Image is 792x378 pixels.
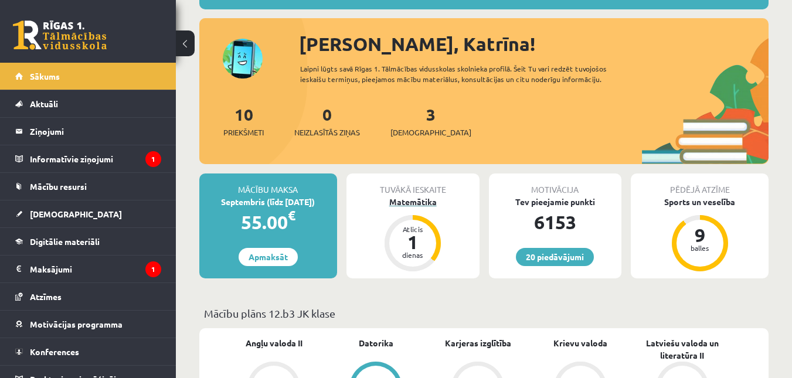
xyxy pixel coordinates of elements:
a: 20 piedāvājumi [516,248,594,266]
span: Sākums [30,71,60,81]
span: Mācību resursi [30,181,87,192]
a: Datorika [359,337,393,349]
div: Atlicis [395,226,430,233]
legend: Informatīvie ziņojumi [30,145,161,172]
div: 1 [395,233,430,251]
legend: Maksājumi [30,256,161,282]
div: Tuvākā ieskaite [346,173,480,196]
a: 10Priekšmeti [223,104,264,138]
div: [PERSON_NAME], Katrīna! [299,30,769,58]
div: Sports un veselība [631,196,769,208]
a: Sports un veselība 9 balles [631,196,769,273]
a: Sākums [15,63,161,90]
span: Priekšmeti [223,127,264,138]
span: [DEMOGRAPHIC_DATA] [30,209,122,219]
span: € [288,207,295,224]
span: Konferences [30,346,79,357]
a: Digitālie materiāli [15,228,161,255]
div: Mācību maksa [199,173,337,196]
a: [DEMOGRAPHIC_DATA] [15,200,161,227]
div: Laipni lūgts savā Rīgas 1. Tālmācības vidusskolas skolnieka profilā. Šeit Tu vari redzēt tuvojošo... [300,63,642,84]
a: Atzīmes [15,283,161,310]
span: Atzīmes [30,291,62,302]
a: Ziņojumi [15,118,161,145]
div: dienas [395,251,430,258]
div: Septembris (līdz [DATE]) [199,196,337,208]
legend: Ziņojumi [30,118,161,145]
a: Mācību resursi [15,173,161,200]
a: Angļu valoda II [246,337,302,349]
a: Matemātika Atlicis 1 dienas [346,196,480,273]
a: 0Neizlasītās ziņas [294,104,360,138]
p: Mācību plāns 12.b3 JK klase [204,305,764,321]
a: Konferences [15,338,161,365]
a: 3[DEMOGRAPHIC_DATA] [390,104,471,138]
div: balles [682,244,718,251]
a: Informatīvie ziņojumi1 [15,145,161,172]
a: Aktuāli [15,90,161,117]
div: 55.00 [199,208,337,236]
a: Apmaksāt [239,248,298,266]
a: Motivācijas programma [15,311,161,338]
span: Motivācijas programma [30,319,123,329]
a: Latviešu valoda un literatūra II [631,337,733,362]
a: Krievu valoda [553,337,607,349]
i: 1 [145,151,161,167]
a: Rīgas 1. Tālmācības vidusskola [13,21,107,50]
span: Neizlasītās ziņas [294,127,360,138]
span: [DEMOGRAPHIC_DATA] [390,127,471,138]
a: Karjeras izglītība [445,337,511,349]
div: 6153 [489,208,622,236]
div: Pēdējā atzīme [631,173,769,196]
div: Motivācija [489,173,622,196]
div: Tev pieejamie punkti [489,196,622,208]
i: 1 [145,261,161,277]
span: Aktuāli [30,98,58,109]
div: 9 [682,226,718,244]
span: Digitālie materiāli [30,236,100,247]
div: Matemātika [346,196,480,208]
a: Maksājumi1 [15,256,161,282]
